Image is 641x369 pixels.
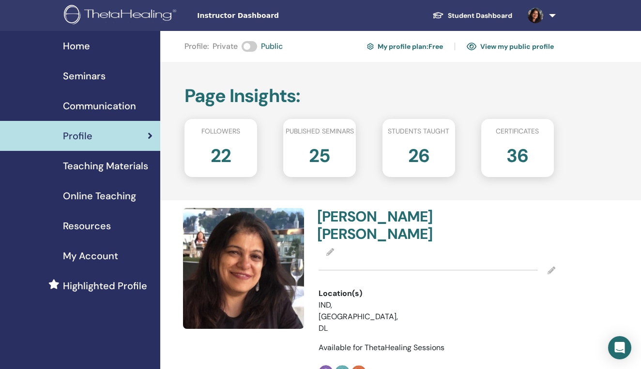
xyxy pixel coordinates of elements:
[63,129,92,143] span: Profile
[319,299,409,334] li: IND, [GEOGRAPHIC_DATA], DL
[63,279,147,293] span: Highlighted Profile
[261,41,283,52] span: Public
[496,126,539,136] span: Certificates
[63,189,136,203] span: Online Teaching
[467,42,476,51] img: eye.svg
[319,288,362,299] span: Location(s)
[63,159,148,173] span: Teaching Materials
[63,99,136,113] span: Communication
[184,41,209,52] span: Profile :
[319,342,444,353] span: Available for ThetaHealing Sessions
[367,39,443,54] a: My profile plan:Free
[286,126,354,136] span: Published seminars
[63,249,118,263] span: My Account
[211,140,231,167] h2: 22
[63,219,111,233] span: Resources
[183,208,304,329] img: default.jpg
[63,39,90,53] span: Home
[201,126,240,136] span: Followers
[184,85,554,107] h2: Page Insights :
[432,11,444,19] img: graduation-cap-white.svg
[528,8,543,23] img: default.jpg
[317,208,431,243] h4: [PERSON_NAME] [PERSON_NAME]
[425,7,520,25] a: Student Dashboard
[64,5,180,27] img: logo.png
[408,140,429,167] h2: 26
[388,126,449,136] span: Students taught
[367,42,374,51] img: cog.svg
[63,69,106,83] span: Seminars
[608,336,631,359] div: Open Intercom Messenger
[197,11,342,21] span: Instructor Dashboard
[467,39,554,54] a: View my public profile
[506,140,528,167] h2: 36
[213,41,238,52] span: Private
[309,140,330,167] h2: 25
